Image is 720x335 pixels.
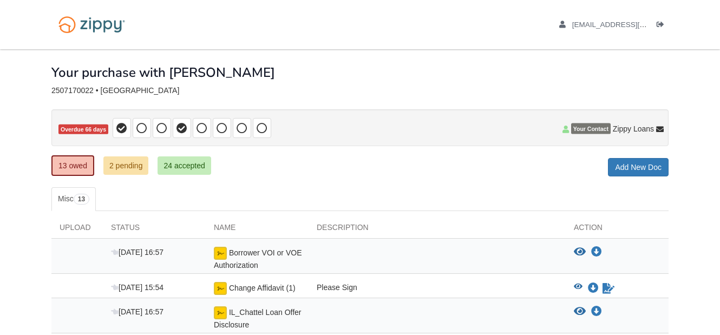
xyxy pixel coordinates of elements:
img: esign [214,306,227,319]
span: Zippy Loans [613,123,654,134]
a: edit profile [559,21,696,31]
a: 24 accepted [158,156,211,175]
a: Log out [657,21,669,31]
a: Download Change Affidavit (1) [588,284,599,293]
a: Download IL_Chattel Loan Offer Disclosure [591,307,602,316]
a: Download Borrower VOI or VOE Authorization [591,248,602,257]
div: Name [206,222,309,238]
img: esign [214,247,227,260]
span: Change Affidavit (1) [229,284,296,292]
span: 13 [74,194,89,205]
a: 13 owed [51,155,94,176]
div: 2507170022 • [GEOGRAPHIC_DATA] [51,86,669,95]
button: View Borrower VOI or VOE Authorization [574,247,586,258]
span: Your Contact [571,123,611,134]
button: View IL_Chattel Loan Offer Disclosure [574,306,586,317]
span: [DATE] 16:57 [111,307,163,316]
span: [DATE] 16:57 [111,248,163,257]
img: Logo [51,11,132,38]
div: Status [103,222,206,238]
span: Borrower VOI or VOE Authorization [214,248,302,270]
a: Add New Doc [608,158,669,176]
span: [DATE] 15:54 [111,283,163,292]
div: Please Sign [309,282,566,295]
div: Upload [51,222,103,238]
a: Misc [51,187,96,211]
span: festusdoc55@gmail.com [572,21,696,29]
button: View Change Affidavit (1) [574,283,582,294]
a: 2 pending [103,156,149,175]
a: Sign Form [601,282,616,295]
span: IL_Chattel Loan Offer Disclosure [214,308,302,329]
span: Overdue 66 days [58,124,108,135]
div: Description [309,222,566,238]
h1: Your purchase with [PERSON_NAME] [51,65,275,80]
img: Ready for you to esign [214,282,227,295]
div: Action [566,222,669,238]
